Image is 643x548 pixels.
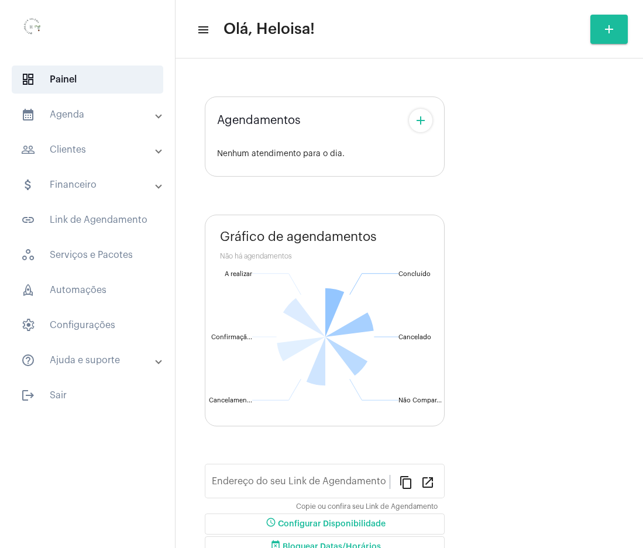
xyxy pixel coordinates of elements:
[21,213,35,227] mat-icon: sidenav icon
[7,171,175,199] mat-expansion-panel-header: sidenav iconFinanceiro
[7,346,175,374] mat-expansion-panel-header: sidenav iconAjuda e suporte
[7,101,175,129] mat-expansion-panel-header: sidenav iconAgenda
[21,178,35,192] mat-icon: sidenav icon
[21,318,35,332] span: sidenav icon
[414,113,428,127] mat-icon: add
[264,517,278,531] mat-icon: schedule
[21,108,156,122] mat-panel-title: Agenda
[398,334,431,340] text: Cancelado
[209,397,252,404] text: Cancelamen...
[21,248,35,262] span: sidenav icon
[421,475,435,489] mat-icon: open_in_new
[223,20,315,39] span: Olá, Heloisa!
[21,388,35,402] mat-icon: sidenav icon
[212,478,390,489] input: Link
[225,271,252,277] text: A realizar
[12,241,163,269] span: Serviços e Pacotes
[21,108,35,122] mat-icon: sidenav icon
[21,143,35,157] mat-icon: sidenav icon
[21,353,156,367] mat-panel-title: Ajuda e suporte
[217,114,301,127] span: Agendamentos
[21,353,35,367] mat-icon: sidenav icon
[12,66,163,94] span: Painel
[220,230,377,244] span: Gráfico de agendamentos
[12,206,163,234] span: Link de Agendamento
[21,73,35,87] span: sidenav icon
[398,271,431,277] text: Concluído
[264,520,386,528] span: Configurar Disponibilidade
[21,143,156,157] mat-panel-title: Clientes
[296,503,438,511] mat-hint: Copie ou confira seu Link de Agendamento
[211,334,252,341] text: Confirmaçã...
[602,22,616,36] mat-icon: add
[217,150,432,158] div: Nenhum atendimento para o dia.
[399,475,413,489] mat-icon: content_copy
[12,381,163,409] span: Sair
[21,283,35,297] span: sidenav icon
[12,311,163,339] span: Configurações
[197,23,208,37] mat-icon: sidenav icon
[9,6,56,53] img: 0d939d3e-dcd2-0964-4adc-7f8e0d1a206f.png
[205,513,445,535] button: Configurar Disponibilidade
[398,397,442,404] text: Não Compar...
[7,136,175,164] mat-expansion-panel-header: sidenav iconClientes
[12,276,163,304] span: Automações
[21,178,156,192] mat-panel-title: Financeiro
